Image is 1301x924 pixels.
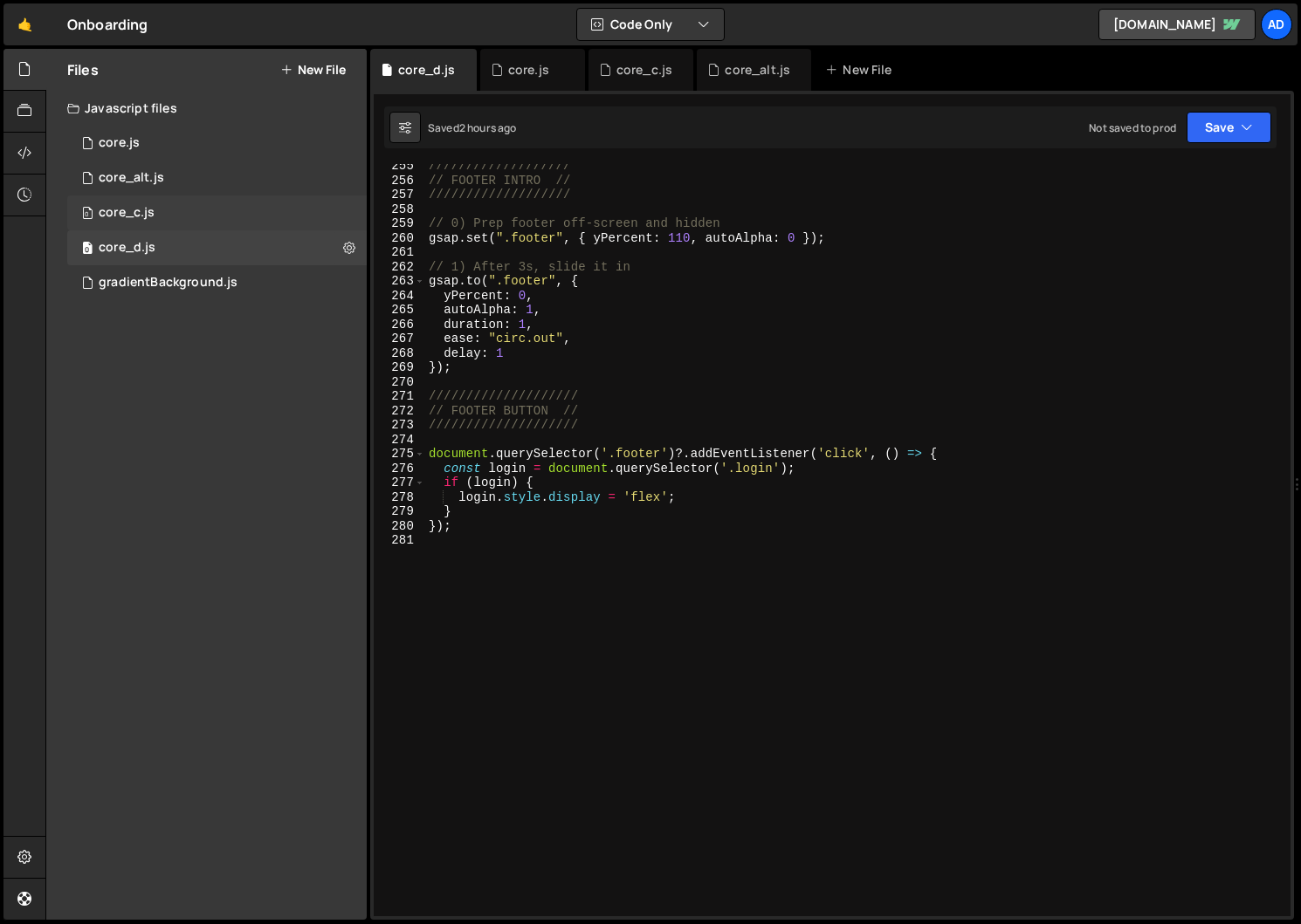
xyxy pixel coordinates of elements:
[725,61,790,79] div: core_alt.js
[374,216,425,231] div: 259
[67,161,367,195] div: 15891/42954.js
[374,188,425,202] div: 257
[374,346,425,361] div: 268
[374,260,425,275] div: 262
[616,61,672,79] div: core_c.js
[398,61,455,79] div: core_d.js
[67,195,367,230] div: 15891/44104.js
[374,202,425,217] div: 258
[374,231,425,246] div: 260
[577,9,724,40] button: Code Only
[374,332,425,346] div: 267
[374,418,425,433] div: 273
[374,303,425,318] div: 265
[67,60,99,79] h2: Files
[67,230,367,265] div: 15891/44342.js
[374,433,425,448] div: 274
[82,208,93,222] span: 0
[825,61,898,79] div: New File
[374,245,425,260] div: 261
[280,63,346,77] button: New File
[82,243,93,257] span: 0
[374,519,425,534] div: 280
[374,462,425,476] div: 276
[374,375,425,390] div: 270
[374,360,425,375] div: 269
[3,3,46,45] a: 🤙
[374,318,425,332] div: 266
[99,170,164,186] div: core_alt.js
[374,389,425,404] div: 271
[67,126,367,161] div: 15891/42388.js
[374,274,425,289] div: 263
[374,476,425,490] div: 277
[1187,112,1271,143] button: Save
[1089,120,1176,135] div: Not saved to prod
[99,205,155,221] div: core_c.js
[99,135,140,151] div: core.js
[374,504,425,519] div: 279
[374,289,425,304] div: 264
[67,265,367,300] div: 15891/42404.js
[46,91,367,126] div: Javascript files
[99,275,237,291] div: gradientBackground.js
[1098,9,1256,40] a: [DOMAIN_NAME]
[374,404,425,419] div: 272
[459,120,517,135] div: 2 hours ago
[374,447,425,462] div: 275
[374,533,425,548] div: 281
[508,61,549,79] div: core.js
[99,240,155,256] div: core_d.js
[374,174,425,188] div: 256
[374,159,425,174] div: 255
[67,14,148,35] div: Onboarding
[428,120,517,135] div: Saved
[374,490,425,505] div: 278
[1261,9,1292,40] a: Ad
